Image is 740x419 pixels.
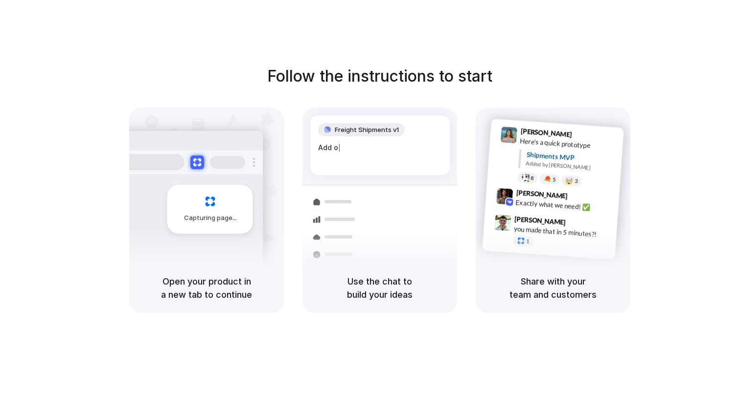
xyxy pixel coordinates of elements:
span: 9:47 AM [569,218,589,230]
div: Added by [PERSON_NAME] [526,159,616,174]
span: 3 [575,178,578,183]
h5: Use the chat to build your ideas [314,275,445,301]
span: 5 [553,176,556,182]
span: | [338,144,341,152]
span: Capturing page [184,213,238,223]
div: 🤯 [565,177,574,184]
div: Exactly what we need! ✅ [515,197,613,214]
div: Add o [318,142,442,153]
span: [PERSON_NAME] [516,187,568,201]
span: 9:42 AM [571,192,591,203]
h1: Follow the instructions to start [267,65,492,88]
div: Here's a quick prototype [520,135,618,152]
span: 9:41 AM [575,130,595,142]
span: 8 [531,175,534,180]
span: [PERSON_NAME] [520,126,572,140]
span: [PERSON_NAME] [514,213,566,227]
h5: Share with your team and customers [487,275,619,301]
span: Freight Shipments v1 [335,125,399,135]
span: 1 [526,239,530,244]
div: Shipments MVP [526,149,617,165]
div: you made that in 5 minutes?! [513,223,611,240]
h5: Open your product in a new tab to continue [141,275,272,301]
